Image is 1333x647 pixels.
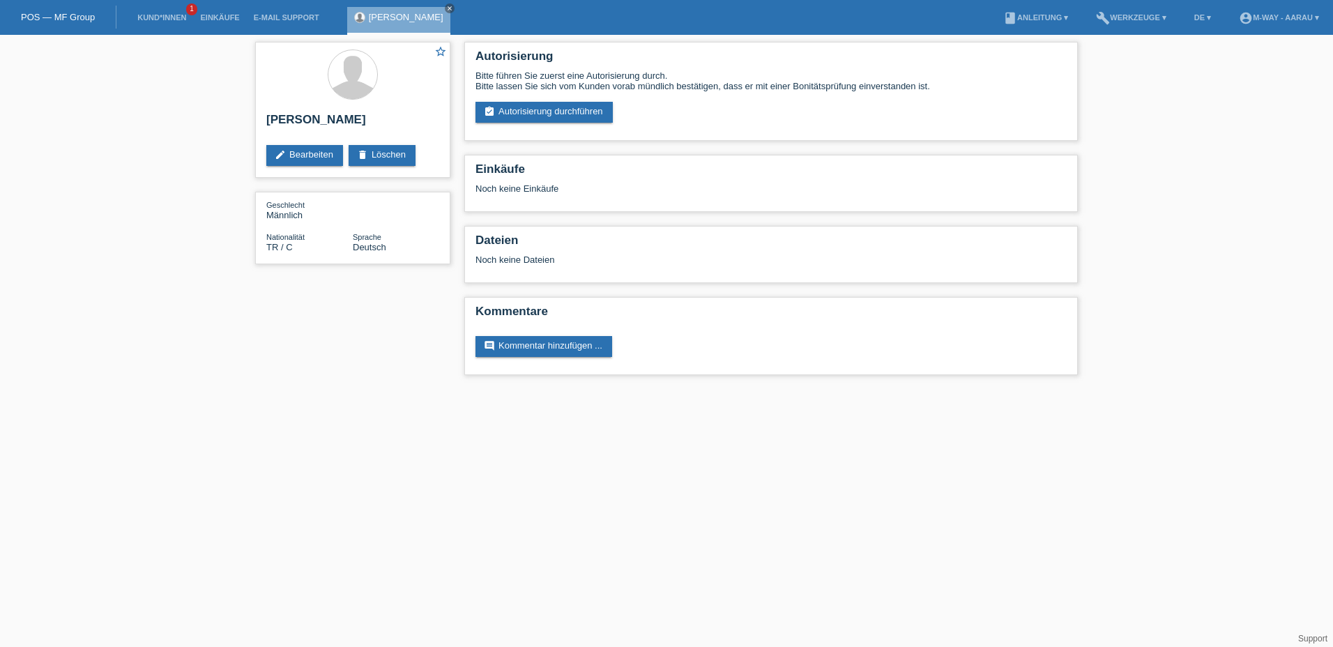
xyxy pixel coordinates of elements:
a: star_border [434,45,447,60]
a: buildWerkzeuge ▾ [1089,13,1173,22]
i: book [1003,11,1017,25]
a: Einkäufe [193,13,246,22]
a: [PERSON_NAME] [369,12,443,22]
h2: Dateien [475,234,1067,254]
h2: Einkäufe [475,162,1067,183]
span: Nationalität [266,233,305,241]
div: Noch keine Einkäufe [475,183,1067,204]
a: commentKommentar hinzufügen ... [475,336,612,357]
a: Kund*innen [130,13,193,22]
span: Sprache [353,233,381,241]
h2: [PERSON_NAME] [266,113,439,134]
a: bookAnleitung ▾ [996,13,1075,22]
i: account_circle [1239,11,1253,25]
span: 1 [186,3,197,15]
a: close [445,3,455,13]
a: DE ▾ [1187,13,1218,22]
i: edit [275,149,286,160]
h2: Kommentare [475,305,1067,326]
span: Türkei / C / 30.12.1987 [266,242,293,252]
i: star_border [434,45,447,58]
span: Geschlecht [266,201,305,209]
div: Noch keine Dateien [475,254,901,265]
div: Bitte führen Sie zuerst eine Autorisierung durch. Bitte lassen Sie sich vom Kunden vorab mündlich... [475,70,1067,91]
a: Support [1298,634,1327,644]
a: POS — MF Group [21,12,95,22]
i: close [446,5,453,12]
a: assignment_turned_inAutorisierung durchführen [475,102,613,123]
i: assignment_turned_in [484,106,495,117]
i: comment [484,340,495,351]
i: delete [357,149,368,160]
span: Deutsch [353,242,386,252]
a: deleteLöschen [349,145,416,166]
a: account_circlem-way - Aarau ▾ [1232,13,1326,22]
div: Männlich [266,199,353,220]
h2: Autorisierung [475,50,1067,70]
a: editBearbeiten [266,145,343,166]
i: build [1096,11,1110,25]
a: E-Mail Support [247,13,326,22]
